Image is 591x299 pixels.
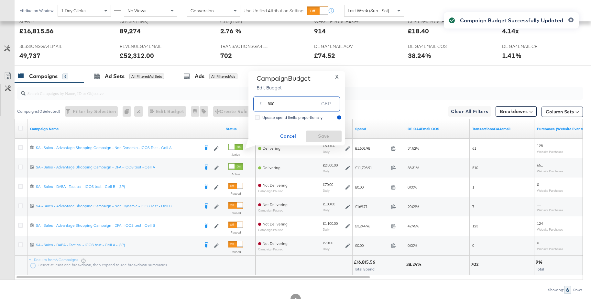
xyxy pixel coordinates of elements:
p: Edit Budget [257,84,311,91]
div: All Filtered Ad Sets [129,74,164,79]
div: SA - Sales - Advantage Shopping Campaign - Non Dynamic - iCOS Test - Cell B [36,203,199,209]
a: Your campaign name. [30,126,221,132]
sub: Daily [323,247,330,251]
input: Search Campaigns by Name, ID or Objective [26,84,531,97]
a: SA - Sales - Advantage Shopping Campaign - DPA - iCOS test - Cell B [36,223,199,229]
a: SA - Sales - DABA - Tactical - iCOS test - Cell B - (SP) [36,184,199,190]
div: SA - Sales - DABA - Tactical - iCOS test - Cell A - (SP) [36,242,199,247]
label: Active [228,172,243,176]
span: Not Delivering [263,241,288,246]
div: SA - Sales - Advantage Shopping Campaign - DPA - iCOS test - Cell B [36,223,199,228]
span: £0.00 [355,243,389,248]
span: No Views [127,8,147,14]
span: COST PER PURCHASE (WEBSITE EVENTS) [408,19,456,25]
a: SA - Sales - DABA - Tactical - iCOS test - Cell A - (SP) [36,242,199,249]
label: Active [228,153,243,157]
sub: Campaign Paused [258,189,288,193]
div: £2,300.00 [323,163,338,168]
sub: Daily [323,169,330,173]
sub: Daily [323,150,330,154]
button: X [333,75,341,79]
label: Paused [228,230,243,235]
span: WEBSITE PURCHASES [314,19,363,25]
span: Not Delivering [263,222,288,226]
a: DE NET COS GA4Email [408,126,467,132]
div: £18.40 [408,26,429,36]
a: Shows the current state of your Ad Campaign. [226,126,253,132]
span: Cancel [273,132,303,140]
span: 0.00% [408,185,417,190]
sub: Daily [323,189,330,192]
div: £1,100.00 [323,221,338,226]
span: Delivering [263,165,280,170]
span: 42.95% [408,224,419,228]
span: £11,798.91 [355,165,389,170]
div: £74.52 [314,51,335,60]
span: Not Delivering [263,183,288,188]
sub: Daily [323,227,330,231]
div: Campaign Budget [257,75,311,82]
span: Conversion [191,8,214,14]
div: 49,737 [19,51,40,60]
span: TRANSACTIONSGA4EMAIL [220,43,269,50]
sub: Campaign Paused [258,228,288,232]
a: SA - Sales - Advantage Shopping Campaign - Non Dynamic - iCOS Test - Cell A [36,145,199,152]
div: Campaigns ( 0 Selected) [17,109,60,114]
a: SA - Sales - Advantage Shopping Campaign - DPA - iCOS test - Cell A [36,165,199,171]
div: £800.00 [323,143,335,148]
div: 6 [564,286,571,294]
span: £1,601.98 [355,146,389,151]
label: Paused [228,211,243,215]
span: SESSIONSGA4EMAIL [19,43,68,50]
span: CTR (LINK) [220,19,269,25]
label: Paused [228,250,243,254]
div: GBP [319,99,333,111]
span: £0.00 [355,185,389,190]
div: 6 [62,74,68,79]
div: Rows [573,288,583,292]
div: 38.24% [408,51,431,60]
div: 702 [220,51,232,60]
div: £16,815.56 [354,259,377,265]
div: £70.00 [323,240,333,246]
span: £169.71 [355,204,389,209]
span: X [335,72,339,81]
span: 20.09% [408,204,419,209]
div: £16,815.56 [19,26,54,36]
div: £ [257,99,265,111]
sub: Daily [323,208,330,212]
div: Showing: [548,288,564,292]
sub: Campaign Paused [258,209,288,212]
div: Ads [195,73,204,80]
div: 38.24% [406,261,423,268]
span: 0.00% [408,243,417,248]
div: £52,312.00 [120,51,154,60]
span: Not Delivering [263,202,288,207]
span: DE GA4EMAIL COS [408,43,456,50]
label: Paused [228,191,243,196]
div: £100.00 [323,201,335,207]
input: Enter your budget [268,94,319,108]
div: 89,274 [120,26,141,36]
div: 2.76 % [220,26,241,36]
div: 0 [123,106,134,117]
span: DE GA4EMAIL AOV [314,43,363,50]
button: Cancel [270,131,306,142]
span: 38.31% [408,165,419,170]
span: 34.52% [408,146,419,151]
div: Attribution Window: [19,8,54,13]
div: 914 [314,26,326,36]
div: Campaigns [29,73,58,80]
div: £70.00 [323,182,333,187]
div: Campaign Budget Successfully Updated [460,17,563,24]
span: Delivering [263,146,280,151]
span: SPEND [19,19,68,25]
div: SA - Sales - DABA - Tactical - iCOS test - Cell B - (SP) [36,184,199,189]
div: SA - Sales - Advantage Shopping Campaign - Non Dynamic - iCOS Test - Cell A [36,145,199,150]
div: All Filtered Ads [209,74,237,79]
span: Update spend limits proportionally [262,115,323,120]
span: Last Week (Sun - Sat) [348,8,389,14]
sub: Campaign Paused [258,247,288,251]
a: SA - Sales - Advantage Shopping Campaign - Non Dynamic - iCOS Test - Cell B [36,203,199,210]
div: SA - Sales - Advantage Shopping Campaign - DPA - iCOS test - Cell A [36,165,199,170]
